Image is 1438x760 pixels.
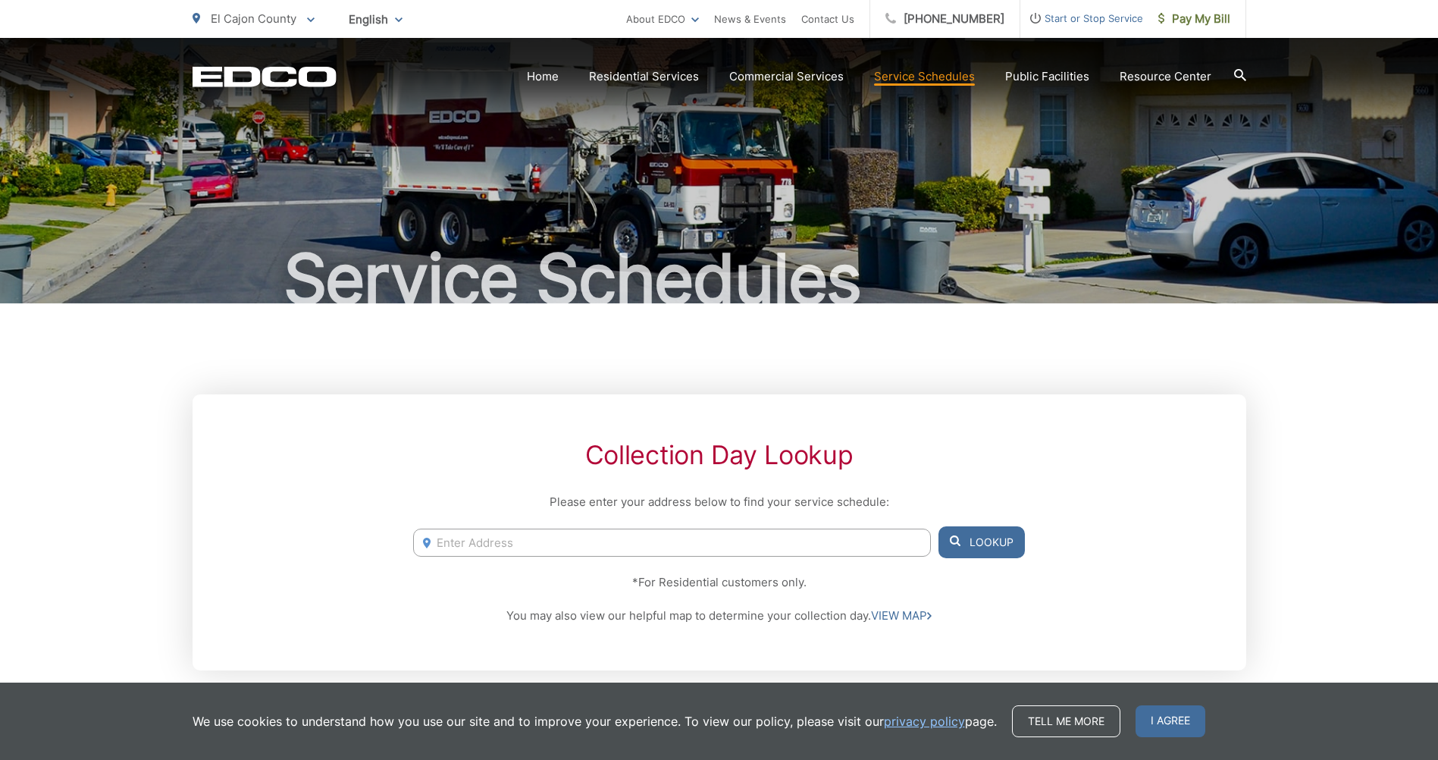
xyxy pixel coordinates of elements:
a: VIEW MAP [871,607,932,625]
a: Commercial Services [729,68,844,86]
a: About EDCO [626,10,699,28]
a: News & Events [714,10,786,28]
span: Pay My Bill [1158,10,1230,28]
a: EDCD logo. Return to the homepage. [193,66,337,87]
h1: Service Schedules [193,241,1246,317]
a: Contact Us [801,10,854,28]
span: El Cajon County [211,11,296,26]
h2: Collection Day Lookup [413,440,1024,470]
a: Public Facilities [1005,68,1089,86]
a: Resource Center [1120,68,1211,86]
button: Lookup [938,526,1025,558]
p: You may also view our helpful map to determine your collection day. [413,607,1024,625]
a: Residential Services [589,68,699,86]
a: privacy policy [884,712,965,730]
a: Service Schedules [874,68,975,86]
p: Please enter your address below to find your service schedule: [413,493,1024,511]
span: I agree [1136,705,1205,737]
p: *For Residential customers only. [413,573,1024,592]
a: Tell me more [1012,705,1120,737]
a: Home [527,68,559,86]
span: English [337,6,414,33]
input: Enter Address [413,529,930,557]
p: We use cookies to understand how you use our site and to improve your experience. To view our pol... [193,712,997,730]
